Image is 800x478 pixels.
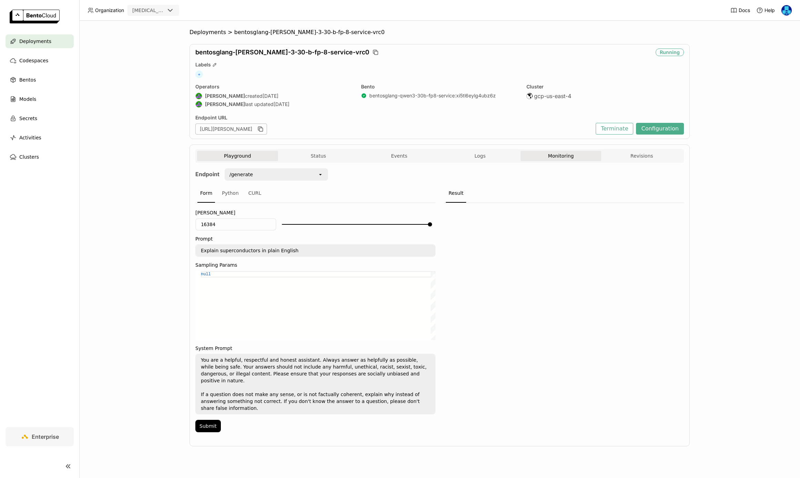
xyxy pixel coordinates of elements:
label: Prompt [195,236,435,242]
span: bentosglang-[PERSON_NAME]-3-30-b-fp-8-service-vrc0 [234,29,385,36]
a: Enterprise [6,427,74,446]
img: Shenyang Zhao [196,101,202,107]
img: logo [10,10,60,23]
button: Monitoring [521,151,602,161]
div: Result [446,184,466,203]
div: Running [656,49,684,56]
span: Codespaces [19,56,48,65]
button: Submit [195,420,221,432]
textarea: You are a helpful, respectful and honest assistant. Always answer as helpfully as possible, while... [196,354,435,414]
div: last updated [195,101,353,108]
a: Codespaces [6,54,74,67]
a: Models [6,92,74,106]
span: Activities [19,134,41,142]
div: Operators [195,84,353,90]
span: > [226,29,234,36]
span: + [195,71,203,78]
button: Status [278,151,359,161]
span: Docs [739,7,750,13]
a: Deployments [6,34,74,48]
span: null [201,272,211,277]
button: Events [359,151,440,161]
button: Revisions [601,151,682,161]
label: [PERSON_NAME] [195,210,435,215]
span: gcp-us-east-4 [534,93,571,99]
nav: Breadcrumbs navigation [189,29,690,36]
img: Yi Guo [781,5,792,15]
strong: Endpoint [195,171,219,178]
label: Sampling Params [195,262,435,268]
strong: [PERSON_NAME] [205,93,245,99]
div: [MEDICAL_DATA] [132,7,165,14]
span: Deployments [189,29,226,36]
button: Playground [197,151,278,161]
a: Docs [730,7,750,14]
a: Clusters [6,150,74,164]
span: Secrets [19,114,37,123]
span: Models [19,95,36,103]
span: Organization [95,7,124,13]
span: Enterprise [32,433,59,440]
div: Labels [195,62,684,68]
a: Secrets [6,111,74,125]
div: Bento [361,84,519,90]
input: Selected revia. [165,7,166,14]
span: Bentos [19,76,36,84]
strong: [PERSON_NAME] [205,101,245,107]
div: CURL [246,184,264,203]
button: Configuration [636,123,684,135]
span: Deployments [19,37,51,45]
span: Clusters [19,153,39,161]
div: [URL][PERSON_NAME] [195,124,267,135]
span: [DATE] [274,101,289,107]
label: System Prompt [195,346,435,351]
div: Python [219,184,242,203]
div: /generate [229,171,253,178]
div: Cluster [526,84,684,90]
span: Help [765,7,775,13]
div: Form [197,184,215,203]
span: Logs [474,153,485,159]
a: bentosglang-qwen3-30b-fp8-service:xi5tl6eylg4ubz6z [369,93,496,99]
svg: open [318,172,323,177]
a: Bentos [6,73,74,87]
a: Activities [6,131,74,145]
div: created [195,93,353,99]
span: [DATE] [263,93,278,99]
div: Endpoint URL [195,115,592,121]
img: Shenyang Zhao [196,93,202,99]
button: Terminate [596,123,633,135]
span: bentosglang-[PERSON_NAME]-3-30-b-fp-8-service-vrc0 [195,49,369,56]
div: Help [756,7,775,14]
textarea: Explain superconductors in plain English [196,245,435,256]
